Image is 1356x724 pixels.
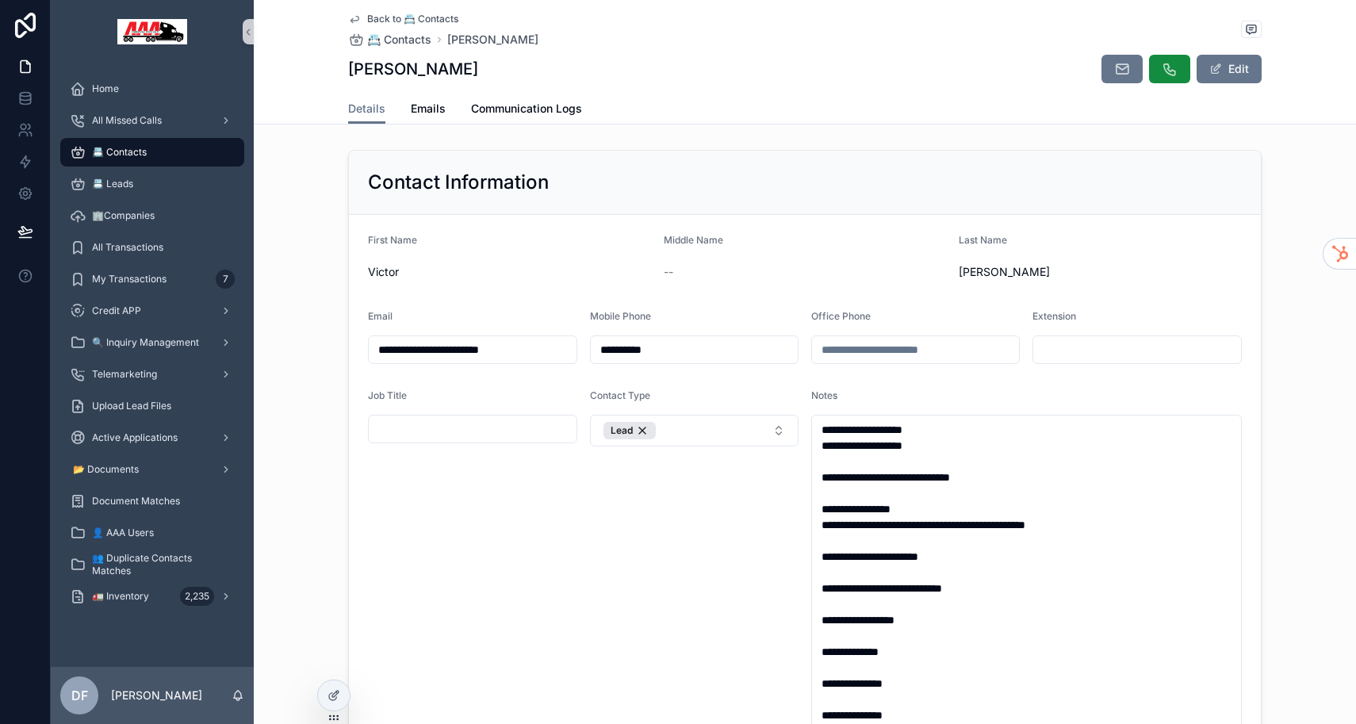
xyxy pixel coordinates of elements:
[92,82,119,95] span: Home
[590,389,650,401] span: Contact Type
[92,146,147,159] span: 📇 Contacts
[92,114,162,127] span: All Missed Calls
[368,310,393,322] span: Email
[92,552,228,577] span: 👥 Duplicate Contacts Matches
[60,201,244,230] a: 🏢Companies
[92,209,155,222] span: 🏢Companies
[60,106,244,135] a: All Missed Calls
[180,587,214,606] div: 2,235
[71,686,88,705] span: DF
[411,101,446,117] span: Emails
[348,13,458,25] a: Back to 📇 Contacts
[348,58,478,80] h1: [PERSON_NAME]
[664,264,673,280] span: --
[811,389,837,401] span: Notes
[92,368,157,381] span: Telemarketing
[1032,310,1076,322] span: Extension
[811,310,871,322] span: Office Phone
[60,423,244,452] a: Active Applications
[664,234,723,246] span: Middle Name
[367,13,458,25] span: Back to 📇 Contacts
[348,94,385,124] a: Details
[959,234,1007,246] span: Last Name
[60,550,244,579] a: 👥 Duplicate Contacts Matches
[411,94,446,126] a: Emails
[348,101,385,117] span: Details
[92,527,154,539] span: 👤 AAA Users
[60,519,244,547] a: 👤 AAA Users
[603,422,656,439] button: Unselect 10
[60,233,244,262] a: All Transactions
[60,487,244,515] a: Document Matches
[367,32,431,48] span: 📇 Contacts
[368,234,417,246] span: First Name
[471,101,582,117] span: Communication Logs
[92,336,199,349] span: 🔍 Inquiry Management
[611,424,633,437] span: Lead
[60,170,244,198] a: 📇 Leads
[92,305,141,317] span: Credit APP
[959,264,1242,280] span: [PERSON_NAME]
[92,273,167,285] span: My Transactions
[216,270,235,289] div: 7
[60,392,244,420] a: Upload Lead Files
[92,178,133,190] span: 📇 Leads
[60,360,244,389] a: Telemarketing
[348,32,431,48] a: 📇 Contacts
[92,590,149,603] span: 🚛 Inventory
[590,415,799,446] button: Select Button
[471,94,582,126] a: Communication Logs
[73,463,139,476] span: 📂 Documents
[368,389,407,401] span: Job Title
[60,455,244,484] a: 📂 Documents
[60,75,244,103] a: Home
[51,63,254,631] div: scrollable content
[60,328,244,357] a: 🔍 Inquiry Management
[590,310,651,322] span: Mobile Phone
[92,241,163,254] span: All Transactions
[92,400,171,412] span: Upload Lead Files
[368,264,651,280] span: Victor
[92,495,180,508] span: Document Matches
[60,265,244,293] a: My Transactions7
[60,138,244,167] a: 📇 Contacts
[60,297,244,325] a: Credit APP
[117,19,187,44] img: App logo
[368,170,549,195] h2: Contact Information
[1197,55,1262,83] button: Edit
[447,32,538,48] a: [PERSON_NAME]
[92,431,178,444] span: Active Applications
[111,688,202,703] p: [PERSON_NAME]
[60,582,244,611] a: 🚛 Inventory2,235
